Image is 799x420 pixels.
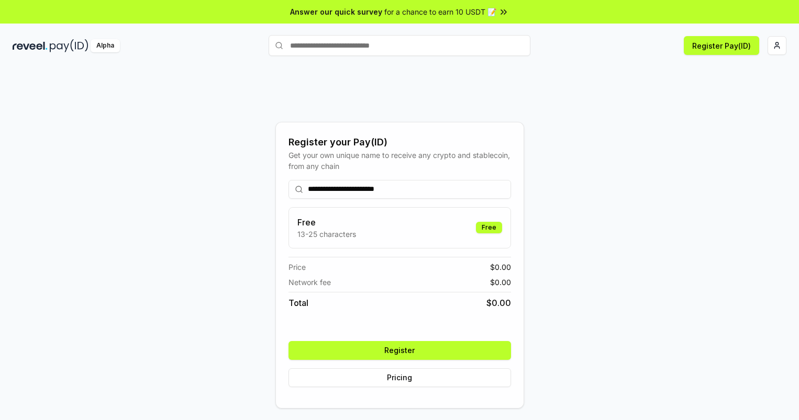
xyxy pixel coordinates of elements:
[13,39,48,52] img: reveel_dark
[288,341,511,360] button: Register
[288,262,306,273] span: Price
[288,277,331,288] span: Network fee
[288,150,511,172] div: Get your own unique name to receive any crypto and stablecoin, from any chain
[288,135,511,150] div: Register your Pay(ID)
[684,36,759,55] button: Register Pay(ID)
[476,222,502,233] div: Free
[490,277,511,288] span: $ 0.00
[91,39,120,52] div: Alpha
[297,216,356,229] h3: Free
[290,6,382,17] span: Answer our quick survey
[490,262,511,273] span: $ 0.00
[486,297,511,309] span: $ 0.00
[288,368,511,387] button: Pricing
[50,39,88,52] img: pay_id
[384,6,496,17] span: for a chance to earn 10 USDT 📝
[288,297,308,309] span: Total
[297,229,356,240] p: 13-25 characters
